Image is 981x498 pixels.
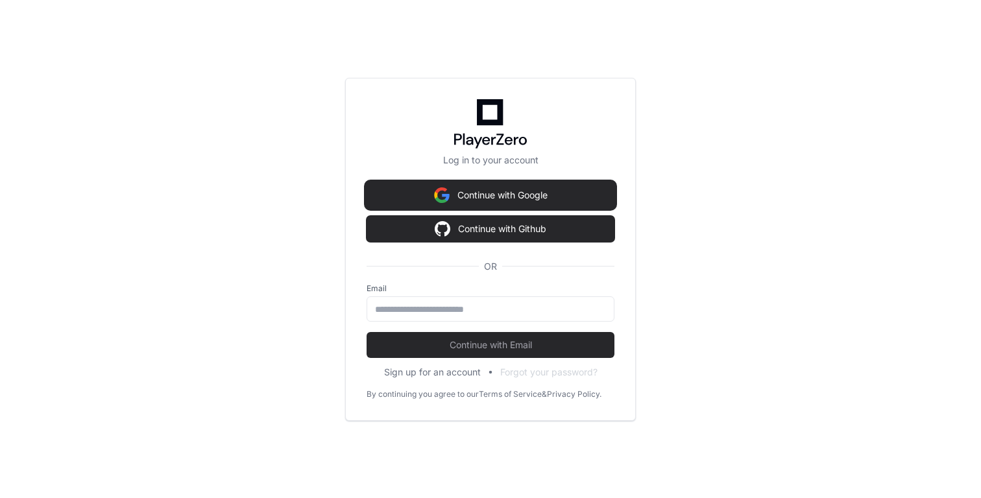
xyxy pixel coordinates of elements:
img: Sign in with google [434,182,450,208]
a: Terms of Service [479,389,542,399]
button: Continue with Email [367,332,614,358]
button: Continue with Google [367,182,614,208]
a: Privacy Policy. [547,389,601,399]
span: OR [479,260,502,273]
span: Continue with Email [367,338,614,351]
button: Forgot your password? [500,366,598,379]
button: Sign up for an account [384,366,481,379]
p: Log in to your account [367,154,614,167]
div: & [542,389,547,399]
label: Email [367,283,614,294]
div: By continuing you agree to our [367,389,479,399]
button: Continue with Github [367,216,614,242]
img: Sign in with google [435,216,450,242]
